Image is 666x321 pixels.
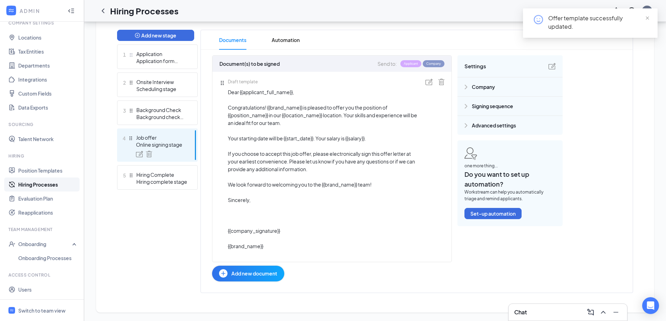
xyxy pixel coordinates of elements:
span: one more thing... [464,163,556,169]
svg: ChevronLeft [99,7,107,15]
svg: Minimize [612,308,620,316]
span: Dear {{applicant_full_name}}, Congratulations! {{brand_name}} is pleased to offer you the positio... [228,88,417,250]
a: Position Templates [18,163,78,177]
svg: Drag [129,173,134,178]
span: 5 [123,171,126,180]
a: Tax Entities [18,44,78,58]
span: Company [426,61,441,66]
svg: ChevronUp [599,308,607,316]
a: Roles and Permissions [18,296,78,310]
a: Locations [18,30,78,44]
div: Background Check [136,106,188,113]
svg: Drag [129,53,134,57]
div: Application [136,50,188,57]
svg: Drag [129,108,134,113]
div: Open Intercom Messenger [642,297,659,314]
svg: ComposeMessage [586,308,595,316]
div: Onboarding [18,240,72,247]
a: Data Exports [18,100,78,114]
svg: Drag [129,80,134,85]
button: ComposeMessage [585,307,596,318]
div: Online signing stage [136,141,187,148]
span: Signing sequence [472,102,513,110]
div: Hiring complete stage [136,178,188,185]
span: 1 [123,50,126,59]
svg: UserCheck [8,240,15,247]
span: Company [472,83,495,91]
a: Departments [18,58,78,72]
div: Access control [8,272,77,278]
span: Add new document [231,270,277,277]
button: ChevronUp [598,307,609,318]
div: Scheduling stage [136,85,188,92]
span: Send to: [378,60,397,68]
div: Switch to team view [18,307,66,314]
div: CS [644,8,650,14]
h1: Hiring Processes [110,5,178,17]
svg: Collapse [68,7,75,14]
span: Documents [219,30,246,50]
span: Applicant [404,61,418,66]
span: Workstream can help you automatically triage and remind applicants. [464,189,556,202]
button: Set-up automation [464,208,522,219]
div: Team Management [8,226,77,232]
span: 4 [123,134,125,142]
a: Integrations [18,72,78,86]
div: Application form stage [136,57,188,64]
svg: Drag [219,80,225,86]
a: Reapplications [18,205,78,219]
svg: HappyFace [533,14,544,25]
div: Background check stage [136,113,188,120]
svg: WorkstreamLogo [8,7,15,14]
span: Draft template [228,79,420,85]
div: Job offer [136,134,187,141]
span: Document(s) to be signed [219,60,280,68]
h3: Chat [514,308,527,316]
a: Talent Network [18,132,78,146]
div: Offer template successfully updated. [548,14,649,31]
a: Users [18,282,78,296]
div: Sourcing [8,121,77,127]
span: Settings [464,62,486,70]
a: Evaluation Plan [18,191,78,205]
span: Automation [272,30,300,50]
span: plus-circle [135,33,140,38]
button: Add new document [212,266,284,281]
a: Hiring Processes [18,177,78,191]
span: 2 [123,78,126,87]
button: plus-circleAdd new stage [117,30,194,41]
svg: QuestionInfo [627,7,636,15]
div: Hiring [8,153,77,159]
span: close [645,16,650,21]
div: Company Settings [8,20,77,26]
div: Hiring Complete [136,171,188,178]
div: Onsite Interview [136,78,188,85]
button: Minimize [610,307,621,318]
svg: Drag [128,136,133,141]
span: 3 [123,106,126,115]
svg: WorkstreamLogo [9,308,14,313]
a: Onboarding Processes [18,251,78,265]
span: Advanced settings [472,121,516,129]
svg: Notifications [612,7,620,15]
div: ADMIN [20,7,61,14]
span: Do you want to set up automation? [464,169,556,189]
a: Custom Fields [18,86,78,100]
